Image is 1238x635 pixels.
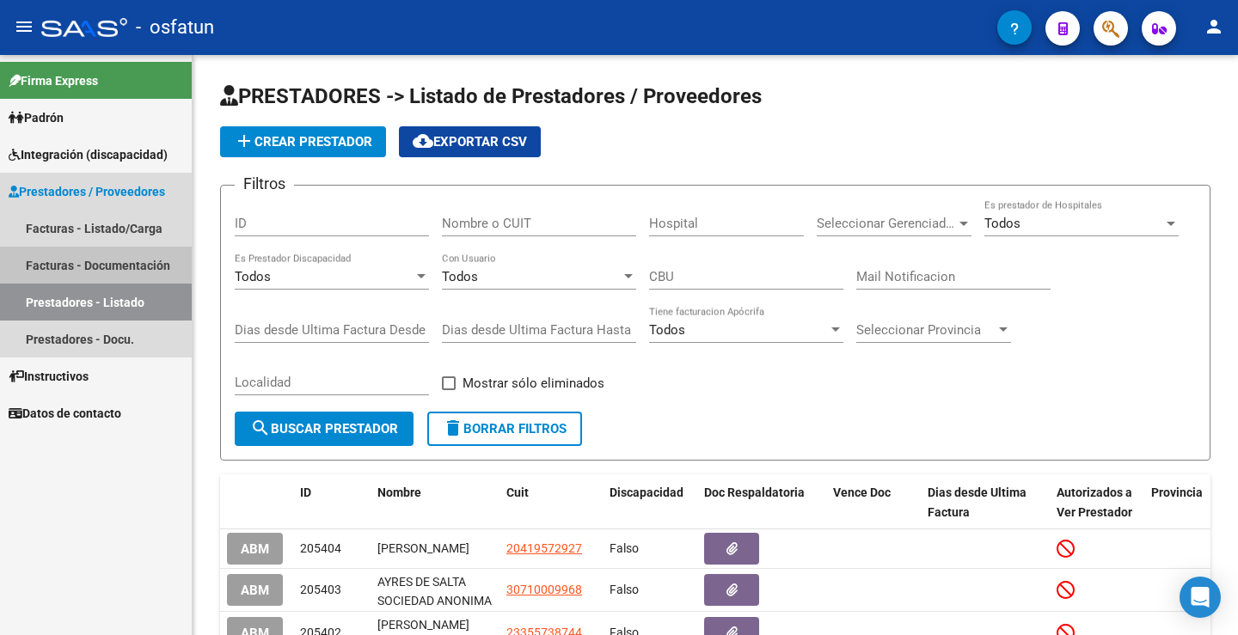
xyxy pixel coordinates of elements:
[9,367,89,386] span: Instructivos
[506,583,582,596] span: 30710009968
[1057,485,1132,519] span: Autorizados a Ver Prestador
[220,84,762,108] span: PRESTADORES -> Listado de Prestadores / Proveedores
[220,126,386,157] button: Crear Prestador
[506,541,582,555] span: 20419572927
[9,71,98,90] span: Firma Express
[427,412,582,446] button: Borrar Filtros
[234,131,254,151] mat-icon: add
[826,474,921,531] datatable-header-cell: Vence Doc
[499,474,603,531] datatable-header-cell: Cuit
[235,172,294,196] h3: Filtros
[649,322,685,338] span: Todos
[704,485,805,499] span: Doc Respaldatoria
[921,474,1050,531] datatable-header-cell: Dias desde Ultima Factura
[371,474,499,531] datatable-header-cell: Nombre
[14,16,34,37] mat-icon: menu
[856,322,996,338] span: Seleccionar Provincia
[241,583,269,598] span: ABM
[377,572,493,608] div: AYRES DE SALTA SOCIEDAD ANONIMA
[610,485,683,499] span: Discapacidad
[9,182,165,201] span: Prestadores / Proveedores
[9,404,121,423] span: Datos de contacto
[235,412,414,446] button: Buscar Prestador
[377,539,493,559] div: [PERSON_NAME]
[610,541,639,555] span: Falso
[227,533,283,565] button: ABM
[610,583,639,596] span: Falso
[1050,474,1144,531] datatable-header-cell: Autorizados a Ver Prestador
[463,373,604,394] span: Mostrar sólo eliminados
[300,485,311,499] span: ID
[399,126,541,157] button: Exportar CSV
[136,9,214,46] span: - osfatun
[235,269,271,284] span: Todos
[300,583,341,596] span: 205403
[1204,16,1224,37] mat-icon: person
[1151,485,1203,499] span: Provincia
[9,108,64,127] span: Padrón
[1180,577,1221,618] div: Open Intercom Messenger
[377,485,421,499] span: Nombre
[234,134,372,150] span: Crear Prestador
[413,134,527,150] span: Exportar CSV
[250,418,271,438] mat-icon: search
[506,485,529,499] span: Cuit
[9,145,168,164] span: Integración (discapacidad)
[603,474,697,531] datatable-header-cell: Discapacidad
[443,418,463,438] mat-icon: delete
[833,485,891,499] span: Vence Doc
[250,421,398,437] span: Buscar Prestador
[984,216,1020,231] span: Todos
[697,474,826,531] datatable-header-cell: Doc Respaldatoria
[817,216,956,231] span: Seleccionar Gerenciador
[241,541,269,557] span: ABM
[928,485,1027,519] span: Dias desde Ultima Factura
[293,474,371,531] datatable-header-cell: ID
[443,421,567,437] span: Borrar Filtros
[413,131,433,151] mat-icon: cloud_download
[442,269,478,284] span: Todos
[300,541,341,555] span: 205404
[227,574,283,606] button: ABM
